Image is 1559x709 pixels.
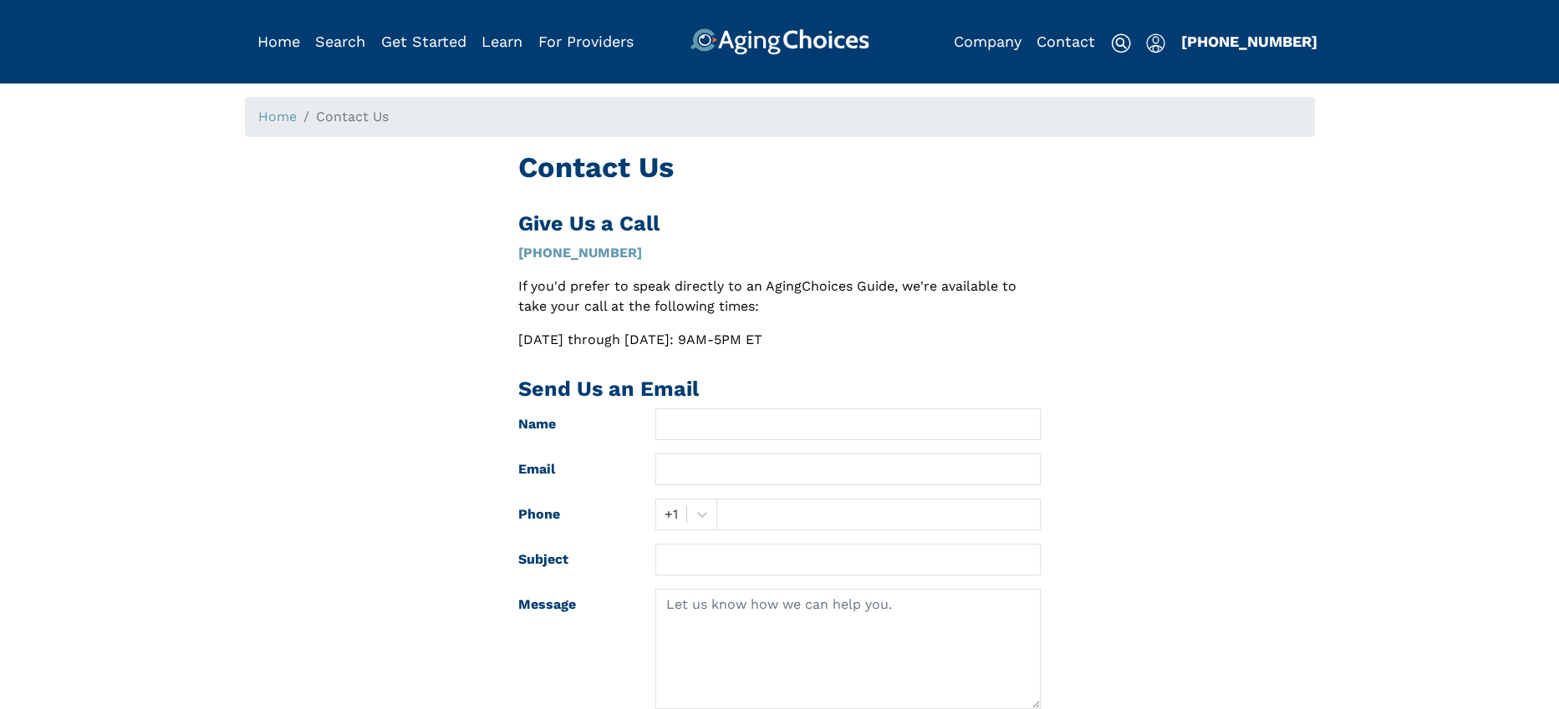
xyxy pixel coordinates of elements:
[1037,33,1095,50] a: Contact
[518,276,1041,317] p: If you'd prefer to speak directly to an AgingChoices Guide, we're available to take your call at ...
[1146,28,1165,55] div: Popover trigger
[518,245,642,261] a: [PHONE_NUMBER]
[518,377,1041,402] h2: Send Us an Email
[506,544,643,575] label: Subject
[506,499,643,530] label: Phone
[1181,33,1317,50] a: [PHONE_NUMBER]
[315,33,365,50] a: Search
[1146,33,1165,53] img: user-icon.svg
[506,589,643,709] label: Message
[518,330,1041,350] p: [DATE] through [DATE]: 9AM-5PM ET
[506,453,643,485] label: Email
[245,97,1315,137] nav: breadcrumb
[954,33,1022,50] a: Company
[258,109,297,124] a: Home
[381,33,466,50] a: Get Started
[690,28,869,55] img: AgingChoices
[538,33,634,50] a: For Providers
[518,211,1041,236] h2: Give Us a Call
[481,33,522,50] a: Learn
[257,33,300,50] a: Home
[316,109,389,124] span: Contact Us
[315,28,365,55] div: Popover trigger
[1111,33,1131,53] img: search-icon.svg
[518,150,1041,185] h1: Contact Us
[506,408,643,440] label: Name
